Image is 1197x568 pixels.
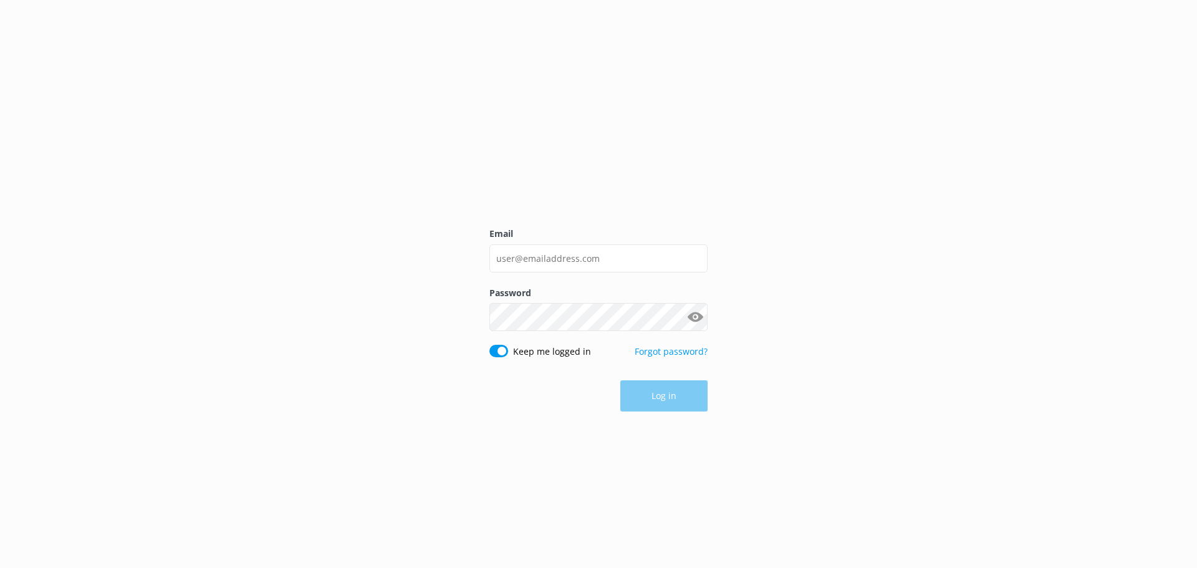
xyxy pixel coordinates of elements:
input: user@emailaddress.com [489,244,708,272]
a: Forgot password? [635,345,708,357]
label: Keep me logged in [513,345,591,359]
label: Password [489,286,708,300]
button: Show password [683,305,708,330]
label: Email [489,227,708,241]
